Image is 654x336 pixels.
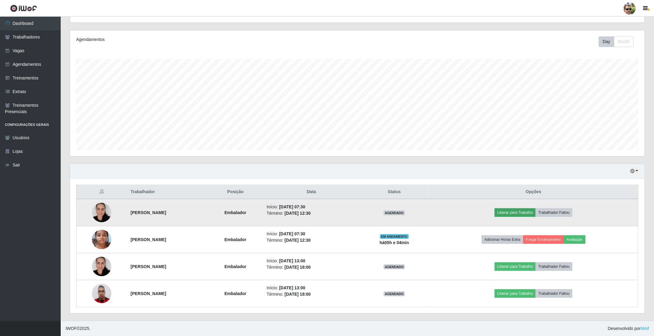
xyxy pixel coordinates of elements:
li: Início: [267,285,356,291]
strong: [PERSON_NAME] [130,237,166,242]
div: First group [599,36,634,47]
time: [DATE] 12:30 [285,211,311,216]
div: Toolbar with button groups [599,36,639,47]
span: IWOF [66,326,77,331]
time: [DATE] 13:00 [279,285,305,290]
span: AGENDADO [384,210,405,215]
button: Trabalhador Faltou [536,289,572,298]
button: Trabalhador Faltou [536,262,572,271]
time: [DATE] 18:00 [285,265,311,270]
li: Término: [267,237,356,244]
th: Status [360,185,429,199]
time: [DATE] 13:00 [279,258,305,263]
strong: [PERSON_NAME] [130,264,166,269]
strong: Embalador [225,237,246,242]
th: Trabalhador [127,185,208,199]
img: 1714754537254.jpeg [92,254,111,279]
button: Forçar Encerramento [523,235,564,244]
li: Início: [267,258,356,264]
img: 1747520366813.jpeg [92,281,111,306]
span: AGENDADO [384,291,405,296]
button: Adicionar Horas Extra [482,235,523,244]
span: EM ANDAMENTO [380,234,409,239]
span: © 2025 . [66,325,90,332]
img: 1714754537254.jpeg [92,200,111,225]
strong: Embalador [225,291,246,296]
li: Término: [267,291,356,297]
img: CoreUI Logo [10,5,37,12]
strong: [PERSON_NAME] [130,210,166,215]
strong: [PERSON_NAME] [130,291,166,296]
th: Data [263,185,360,199]
button: Trabalhador Faltou [536,208,572,217]
strong: Embalador [225,210,246,215]
span: Desenvolvido por [608,325,649,332]
time: [DATE] 07:30 [279,231,305,236]
li: Término: [267,264,356,270]
time: [DATE] 18:00 [285,292,311,297]
strong: Embalador [225,264,246,269]
button: Avaliação [564,235,585,244]
span: AGENDADO [384,264,405,269]
img: 1756057364785.jpeg [92,227,111,252]
time: [DATE] 12:30 [285,238,311,243]
a: iWof [641,326,649,331]
div: Agendamentos [76,36,305,43]
button: Day [599,36,614,47]
button: Liberar para Trabalho [495,208,536,217]
time: [DATE] 07:30 [279,204,305,209]
button: Liberar para Trabalho [495,262,536,271]
button: Liberar para Trabalho [495,289,536,298]
th: Posição [208,185,263,199]
th: Opções [429,185,639,199]
button: Month [614,36,634,47]
li: Início: [267,231,356,237]
li: Término: [267,210,356,217]
strong: há 05 h e 04 min [380,240,409,245]
li: Início: [267,204,356,210]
